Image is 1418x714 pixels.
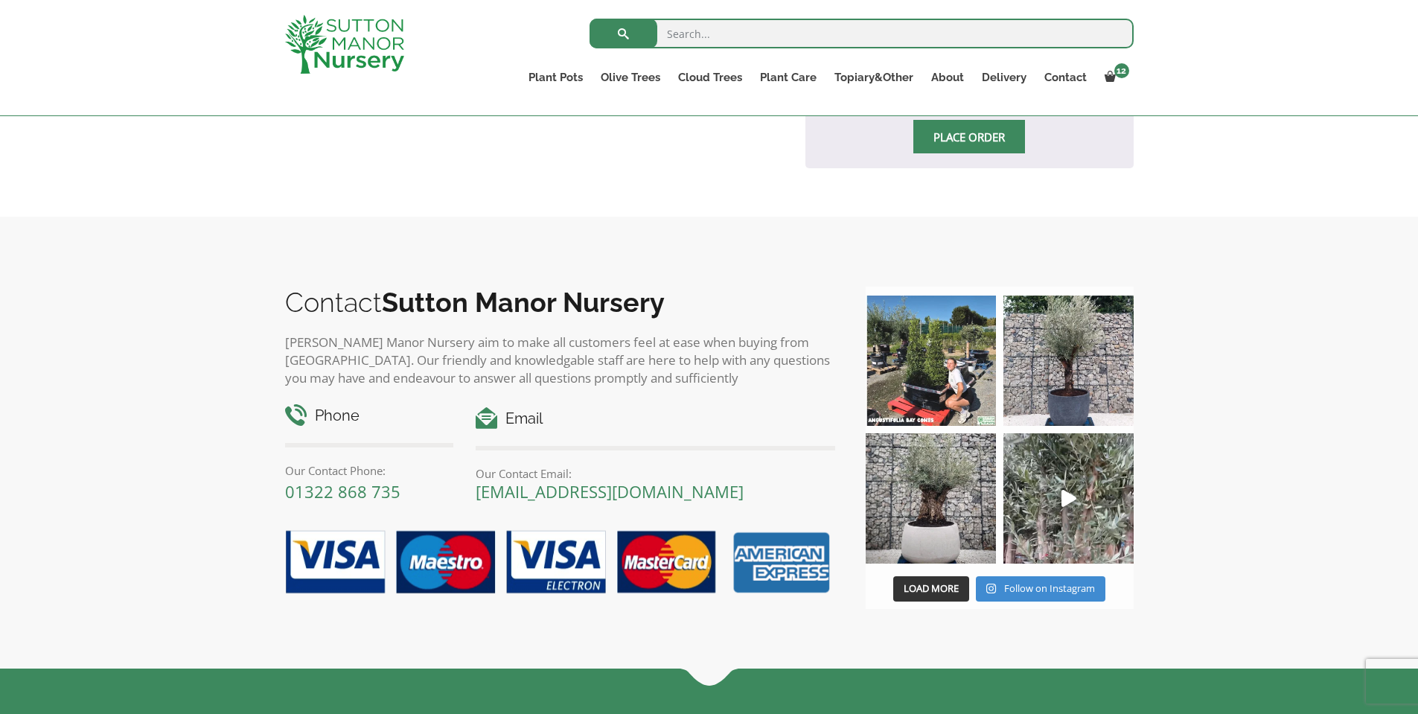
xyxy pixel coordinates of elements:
img: Check out this beauty we potted at our nursery today ❤️‍🔥 A huge, ancient gnarled Olive tree plan... [866,433,996,564]
button: Load More [893,576,969,602]
input: Search... [590,19,1134,48]
p: [PERSON_NAME] Manor Nursery aim to make all customers feel at ease when buying from [GEOGRAPHIC_D... [285,334,836,387]
span: 12 [1114,63,1129,78]
svg: Instagram [986,583,996,594]
a: Olive Trees [592,67,669,88]
h4: Phone [285,404,454,427]
a: Instagram Follow on Instagram [976,576,1105,602]
img: logo [285,15,404,74]
a: 12 [1096,67,1134,88]
a: Cloud Trees [669,67,751,88]
a: Play [1003,433,1134,564]
a: Plant Pots [520,67,592,88]
svg: Play [1061,490,1076,507]
a: About [922,67,973,88]
h2: Contact [285,287,836,318]
a: [EMAIL_ADDRESS][DOMAIN_NAME] [476,480,744,503]
span: Load More [904,581,959,595]
img: Our elegant & picturesque Angustifolia Cones are an exquisite addition to your Bay Tree collectio... [866,296,996,426]
p: Our Contact Phone: [285,462,454,479]
a: Plant Care [751,67,825,88]
span: Follow on Instagram [1004,581,1095,595]
a: Delivery [973,67,1035,88]
img: payment-options.png [274,522,836,604]
h4: Email [476,407,835,430]
a: Contact [1035,67,1096,88]
b: Sutton Manor Nursery [382,287,665,318]
a: Topiary&Other [825,67,922,88]
a: 01322 868 735 [285,480,400,503]
p: Our Contact Email: [476,465,835,482]
img: A beautiful multi-stem Spanish Olive tree potted in our luxurious fibre clay pots 😍😍 [1003,296,1134,426]
input: Place order [913,120,1025,153]
img: New arrivals Monday morning of beautiful olive trees 🤩🤩 The weather is beautiful this summer, gre... [1003,433,1134,564]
